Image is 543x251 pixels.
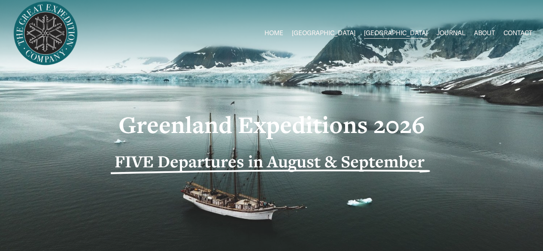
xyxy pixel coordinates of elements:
[115,150,425,172] strong: FIVE Departures in August & September
[504,27,532,40] a: CONTACT
[364,27,428,40] a: folder dropdown
[292,27,355,39] span: [GEOGRAPHIC_DATA]
[118,109,425,140] strong: Greenland Expeditions 2026
[364,27,428,39] span: [GEOGRAPHIC_DATA]
[292,27,355,40] a: folder dropdown
[264,27,283,40] a: HOME
[473,27,494,40] a: ABOUT
[436,27,465,40] a: JOURNAL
